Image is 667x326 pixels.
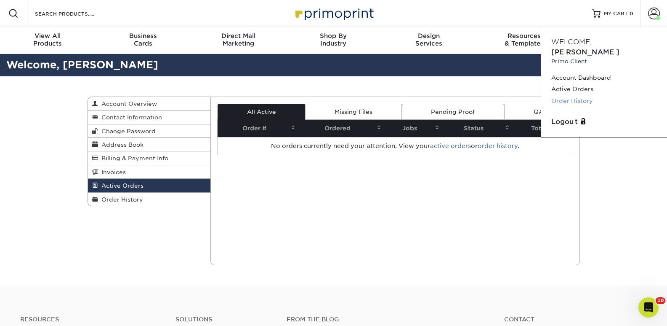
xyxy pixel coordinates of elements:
[384,120,442,137] th: Jobs
[88,193,211,206] a: Order History
[381,32,476,47] div: Services
[551,117,657,127] a: Logout
[218,104,305,120] a: All Active
[442,120,512,137] th: Status
[88,138,211,151] a: Address Book
[478,143,518,149] a: order history
[630,11,633,16] span: 0
[504,316,647,323] a: Contact
[551,48,619,56] span: [PERSON_NAME]
[551,38,592,46] span: Welcome,
[175,316,274,323] h4: Solutions
[191,32,286,47] div: Marketing
[98,141,143,148] span: Address Book
[381,32,476,40] span: Design
[98,128,156,135] span: Change Password
[512,120,572,137] th: Total
[381,27,476,54] a: DesignServices
[95,32,190,47] div: Cards
[95,32,190,40] span: Business
[476,32,571,47] div: & Templates
[218,137,573,155] td: No orders currently need your attention. View your or .
[88,179,211,192] a: Active Orders
[504,104,572,120] a: QA
[98,169,126,175] span: Invoices
[34,8,116,19] input: SEARCH PRODUCTS.....
[191,32,286,40] span: Direct Mail
[604,10,628,17] span: MY CART
[88,165,211,179] a: Invoices
[656,297,665,304] span: 10
[95,27,190,54] a: BusinessCards
[287,316,481,323] h4: From the Blog
[476,27,571,54] a: Resources& Templates
[20,316,163,323] h4: Resources
[98,182,143,189] span: Active Orders
[98,155,168,162] span: Billing & Payment Info
[98,114,162,121] span: Contact Information
[286,27,381,54] a: Shop ByIndustry
[88,151,211,165] a: Billing & Payment Info
[88,110,211,124] a: Contact Information
[191,27,286,54] a: Direct MailMarketing
[286,32,381,47] div: Industry
[551,84,657,95] a: Active Orders
[551,57,657,65] small: Primo Client
[638,297,659,318] iframe: Intercom live chat
[88,124,211,138] a: Change Password
[551,72,657,84] a: Account Dashboard
[292,4,376,22] img: Primoprint
[476,32,571,40] span: Resources
[551,95,657,107] a: Order History
[88,97,211,110] a: Account Overview
[430,143,471,149] a: active orders
[298,120,384,137] th: Ordered
[98,100,157,107] span: Account Overview
[218,120,298,137] th: Order #
[286,32,381,40] span: Shop By
[305,104,401,120] a: Missing Files
[98,196,143,203] span: Order History
[402,104,504,120] a: Pending Proof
